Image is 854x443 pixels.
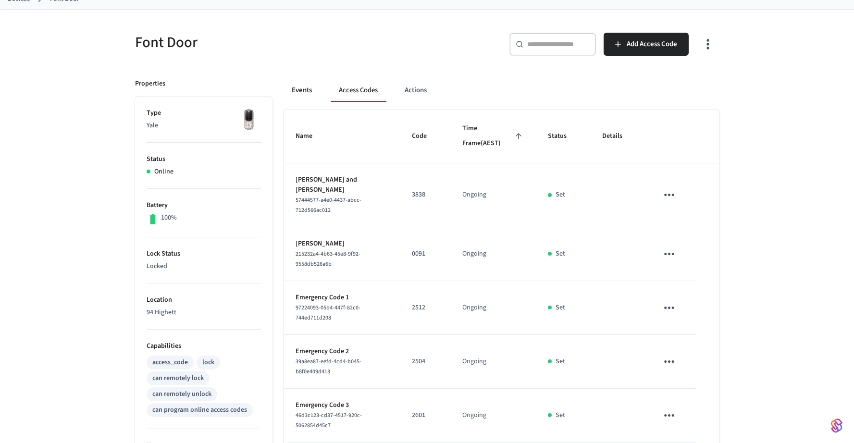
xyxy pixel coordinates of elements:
p: Lock Status [147,249,261,259]
p: Set [556,410,565,420]
p: 3838 [412,190,439,200]
p: Status [147,154,261,164]
span: Time Frame(AEST) [462,121,525,151]
table: sticky table [284,110,719,443]
p: Emergency Code 1 [296,293,389,303]
p: Set [556,249,565,259]
p: Set [556,303,565,313]
button: Add Access Code [604,33,689,56]
p: 2512 [412,303,439,313]
p: 100% [161,213,177,223]
p: Online [154,167,173,177]
p: Emergency Code 3 [296,400,389,410]
p: 0091 [412,249,439,259]
span: 46d3c123-cd37-4517-920c-5062854d45c7 [296,411,362,430]
p: Location [147,295,261,305]
p: Yale [147,121,261,131]
p: [PERSON_NAME] [296,239,389,249]
span: 215232a4-4b63-45e8-9f92-9558db526a6b [296,250,360,268]
td: Ongoing [451,281,536,335]
button: Events [284,79,320,102]
img: SeamLogoGradient.69752ec5.svg [831,418,842,433]
p: Set [556,190,565,200]
span: Name [296,129,325,144]
button: Actions [397,79,434,102]
span: Status [548,129,579,144]
div: lock [202,357,214,368]
img: Yale Assure Touchscreen Wifi Smart Lock, Satin Nickel, Front [237,108,261,132]
div: can program online access codes [152,405,247,415]
p: Battery [147,200,261,210]
span: 97224093-05b4-447f-82c0-744ed711d208 [296,304,360,322]
td: Ongoing [451,335,536,389]
p: 2504 [412,357,439,367]
div: can remotely lock [152,373,204,383]
p: Set [556,357,565,367]
td: Ongoing [451,163,536,227]
p: Capabilities [147,341,261,351]
div: can remotely unlock [152,389,211,399]
p: Locked [147,261,261,271]
span: Details [602,129,635,144]
div: ant example [284,79,719,102]
p: 94 Highett [147,308,261,318]
td: Ongoing [451,227,536,281]
p: [PERSON_NAME] and [PERSON_NAME] [296,175,389,195]
span: Code [412,129,439,144]
p: Emergency Code 2 [296,346,389,357]
span: 39a8ea87-eefd-4cd4-b045-b8f0e409d413 [296,357,361,376]
p: Properties [135,79,165,89]
p: Type [147,108,261,118]
button: Access Codes [331,79,385,102]
p: 2601 [412,410,439,420]
span: Add Access Code [627,38,677,50]
div: access_code [152,357,188,368]
td: Ongoing [451,389,536,443]
h5: Font Door [135,33,421,52]
span: 57444577-a4e0-4437-abcc-712d566ac012 [296,196,361,214]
